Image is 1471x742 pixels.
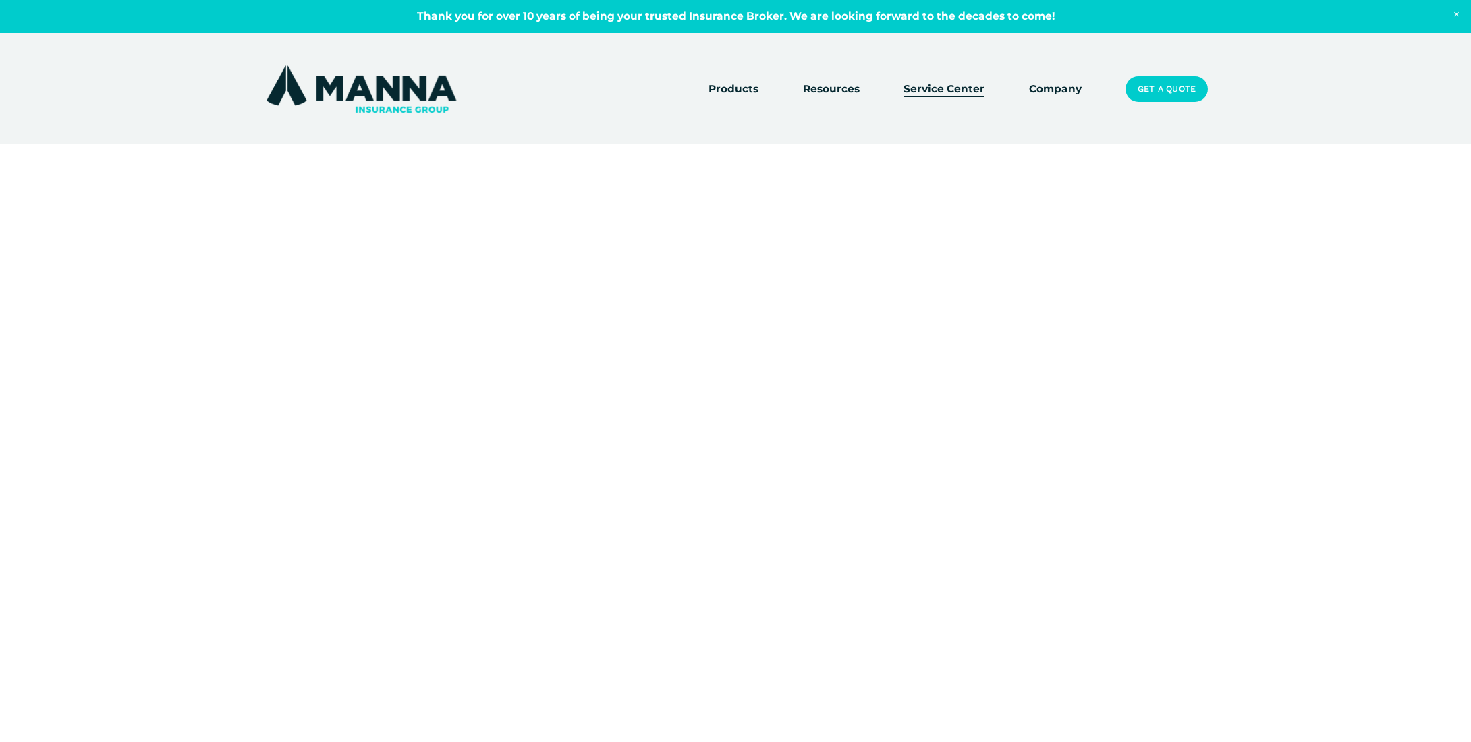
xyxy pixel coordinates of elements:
a: Company [1029,80,1082,98]
a: folder dropdown [709,80,758,98]
a: Get a Quote [1126,76,1208,102]
a: Service Center [904,80,984,98]
span: Resources [803,81,860,98]
span: Products [709,81,758,98]
a: folder dropdown [803,80,860,98]
img: Manna Insurance Group [263,63,460,115]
